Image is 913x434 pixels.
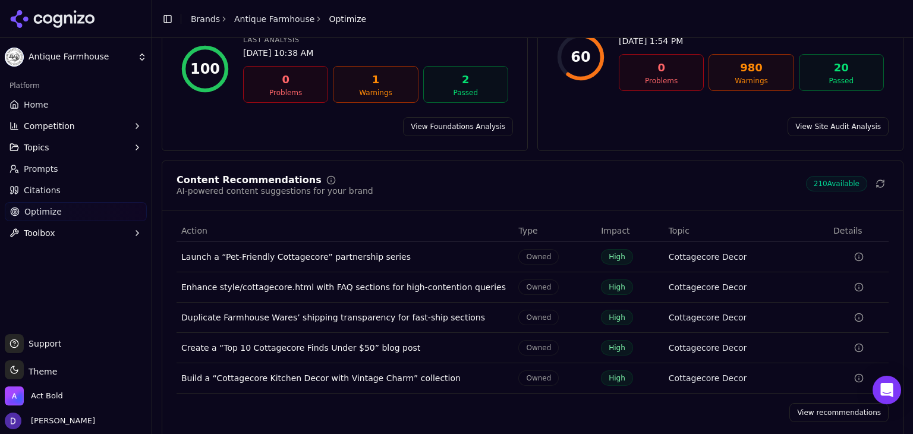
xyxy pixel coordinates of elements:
span: High [601,249,633,265]
span: Owned [518,370,559,386]
img: Act Bold [5,386,24,405]
div: Enhance style/cottagecore.html with FAQ sections for high-contention queries [181,281,509,293]
span: [PERSON_NAME] [26,416,95,426]
span: Toolbox [24,227,55,239]
span: High [601,310,633,325]
div: 980 [714,59,788,76]
div: Type [518,225,591,237]
div: 100 [190,59,220,78]
div: Build a “Cottagecore Kitchen Decor with Vintage Charm” collection [181,372,509,384]
div: Data table [177,220,889,394]
div: Warnings [338,88,413,98]
div: Problems [248,88,323,98]
div: Topic [669,225,824,237]
div: Passed [804,76,879,86]
div: Impact [601,225,659,237]
a: Cottagecore Decor [669,281,747,293]
div: 1 [338,71,413,88]
img: Antique Farmhouse [5,48,24,67]
div: AI-powered content suggestions for your brand [177,185,373,197]
div: 20 [804,59,879,76]
img: David White [5,413,21,429]
span: Topics [24,141,49,153]
div: Action [181,225,509,237]
button: Toolbox [5,224,147,243]
div: Last Analysis [243,35,508,45]
span: 210 Available [806,176,867,191]
span: Prompts [24,163,58,175]
a: Optimize [5,202,147,221]
span: Owned [518,310,559,325]
span: Act Bold [31,391,63,401]
span: High [601,370,633,386]
span: Home [24,99,48,111]
div: Launch a “Pet-Friendly Cottagecore” partnership series [181,251,509,263]
a: View Foundations Analysis [403,117,513,136]
button: Topics [5,138,147,157]
div: Open Intercom Messenger [873,376,901,404]
span: Owned [518,340,559,356]
div: Warnings [714,76,788,86]
span: Citations [24,184,61,196]
div: Platform [5,76,147,95]
div: Duplicate Farmhouse Wares’ shipping transparency for fast-ship sections [181,312,509,323]
nav: breadcrumb [191,13,366,25]
span: High [601,340,633,356]
span: Optimize [24,206,62,218]
div: Problems [624,76,698,86]
a: Cottagecore Decor [669,312,747,323]
div: [DATE] 1:54 PM [619,35,884,47]
span: Owned [518,279,559,295]
span: High [601,279,633,295]
a: Antique Farmhouse [234,13,314,25]
div: Passed [429,88,503,98]
a: Citations [5,181,147,200]
div: 60 [571,48,590,67]
a: Cottagecore Decor [669,342,747,354]
div: 0 [624,59,698,76]
a: Cottagecore Decor [669,251,747,263]
div: Content Recommendations [177,175,322,185]
div: Details [833,225,884,237]
button: Open user button [5,413,95,429]
span: Competition [24,120,75,132]
a: Home [5,95,147,114]
span: Owned [518,249,559,265]
a: Prompts [5,159,147,178]
a: View Site Audit Analysis [788,117,889,136]
span: Antique Farmhouse [29,52,133,62]
button: Competition [5,117,147,136]
span: Support [24,338,61,350]
div: Create a “Top 10 Cottagecore Finds Under $50” blog post [181,342,509,354]
span: Theme [24,367,57,376]
div: [DATE] 10:38 AM [243,47,508,59]
span: Optimize [329,13,366,25]
button: Open organization switcher [5,386,63,405]
div: 2 [429,71,503,88]
a: Brands [191,14,220,24]
a: View recommendations [789,403,889,422]
a: Cottagecore Decor [669,372,747,384]
div: 0 [248,71,323,88]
